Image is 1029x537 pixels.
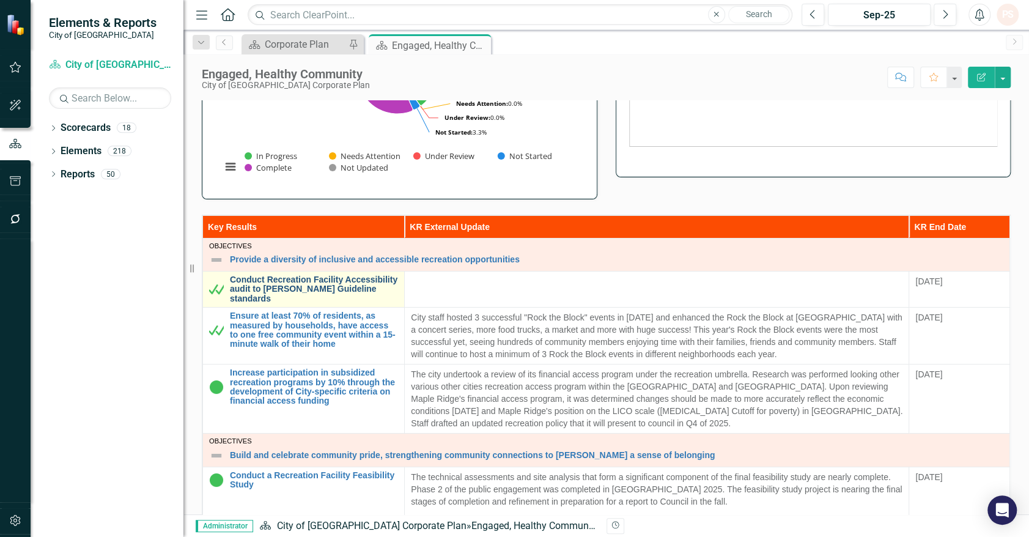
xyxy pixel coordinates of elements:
[256,162,292,173] text: Complete
[209,473,224,487] img: In Progress
[209,437,1003,445] div: Objectives
[209,380,224,394] img: In Progress
[209,282,224,297] img: Met
[909,365,1010,434] td: Double-Click to Edit
[341,162,388,173] text: Not Updated
[203,238,1010,271] td: Double-Click to Edit Right Click for Context Menu
[230,471,398,490] a: Conduct a Recreation Facility Feasibility Study
[101,169,120,179] div: 50
[49,58,171,72] a: City of [GEOGRAPHIC_DATA] Corporate Plan
[498,151,551,161] button: Show Not Started
[435,128,487,136] text: 3.3%
[117,123,136,133] div: 18
[413,151,476,161] button: Show Under Review
[728,6,789,23] button: Search
[248,4,792,26] input: Search ClearPoint...
[425,150,474,161] text: Under Review
[456,99,522,108] text: 0.0%
[405,308,909,365] td: Double-Click to Edit
[209,242,1003,250] div: Objectives
[203,272,405,308] td: Double-Click to Edit Right Click for Context Menu
[915,472,942,482] span: [DATE]
[6,13,28,35] img: ClearPoint Strategy
[209,253,224,267] img: Not Defined
[997,4,1019,26] button: PS
[915,313,942,322] span: [DATE]
[209,323,224,338] img: Met
[828,4,931,26] button: Sep-25
[405,272,909,308] td: Double-Click to Edit
[444,113,504,122] text: 0.0%
[987,495,1017,525] div: Open Intercom Messenger
[108,146,131,157] div: 218
[61,144,101,158] a: Elements
[245,151,297,161] button: Show In Progress
[61,168,95,182] a: Reports
[392,38,488,53] div: Engaged, Healthy Community
[222,158,239,175] button: View chart menu, Chart
[329,163,388,173] button: Show Not Updated
[202,67,370,81] div: Engaged, Healthy Community
[909,272,1010,308] td: Double-Click to Edit
[203,365,405,434] td: Double-Click to Edit Right Click for Context Menu
[209,448,224,463] img: Not Defined
[230,311,398,349] a: Ensure at least 70% of residents, as measured by households, have access to one free community ev...
[49,15,157,30] span: Elements & Reports
[329,151,400,161] button: Show Needs Attention
[745,9,772,19] span: Search
[341,150,400,161] text: Needs Attention
[411,514,872,536] span: The feasibility study is a comprehensive assessment of the viability of positioning an aquatics f...
[832,8,926,23] div: Sep-25
[265,37,345,52] div: Corporate Plan
[256,150,297,161] text: In Progress
[276,520,466,531] a: City of [GEOGRAPHIC_DATA] Corporate Plan
[405,365,909,434] td: Double-Click to Edit
[411,472,902,506] span: The technical assessments and site analysis that form a significant component of the final feasib...
[444,113,490,122] tspan: Under Review:
[61,121,111,135] a: Scorecards
[909,308,1010,365] td: Double-Click to Edit
[49,87,171,109] input: Search Below...
[203,308,405,365] td: Double-Click to Edit Right Click for Context Menu
[915,276,942,286] span: [DATE]
[509,150,552,161] text: Not Started
[49,30,157,40] small: City of [GEOGRAPHIC_DATA]
[230,368,398,406] a: Increase participation in subsidized recreation programs by 10% through the development of City-s...
[196,520,253,532] span: Administrator
[245,163,292,173] button: Show Complete
[435,128,473,136] tspan: Not Started:
[411,368,902,429] p: The city undertook a review of its financial access program under the recreation umbrella. Resear...
[203,434,1010,467] td: Double-Click to Edit Right Click for Context Menu
[915,369,942,379] span: [DATE]
[230,255,1003,264] a: Provide a diversity of inclusive and accessible recreation opportunities
[456,99,508,108] tspan: Needs Attention:
[259,519,597,533] div: »
[230,451,1003,460] a: Build and celebrate community pride, strengthening community connections to [PERSON_NAME] a sense...
[230,275,398,303] a: Conduct Recreation Facility Accessibility audit to [PERSON_NAME] Guideline standards
[202,81,370,90] div: City of [GEOGRAPHIC_DATA] Corporate Plan
[471,520,599,531] div: Engaged, Healthy Community
[411,311,902,360] p: City staff hosted 3 successful "Rock the Block" events in [DATE] and enhanced the Rock the Block ...
[245,37,345,52] a: Corporate Plan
